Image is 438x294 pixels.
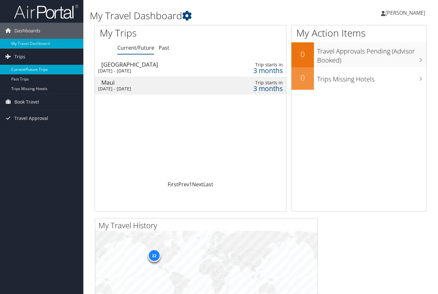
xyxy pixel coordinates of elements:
[238,68,283,73] div: 3 months
[178,181,189,188] a: Prev
[98,68,215,74] div: [DATE] - [DATE]
[192,181,203,188] a: Next
[385,9,425,16] span: [PERSON_NAME]
[100,26,202,40] h1: My Trips
[189,181,192,188] a: 1
[238,80,283,86] div: Trip starts in
[14,49,25,65] span: Trips
[168,181,178,188] a: First
[238,62,283,68] div: Trip starts in
[291,42,426,67] a: 0Travel Approvals Pending (Advisor Booked)
[203,181,213,188] a: Last
[148,249,161,262] div: 22
[159,44,169,51] a: Past
[14,23,40,39] span: Dashboards
[291,67,426,90] a: 0Trips Missing Hotels
[317,71,426,84] h3: Trips Missing Hotels
[117,44,154,51] a: Current/Future
[101,62,218,67] div: [GEOGRAPHIC_DATA]
[381,3,432,22] a: [PERSON_NAME]
[14,4,78,19] img: airportal-logo.png
[90,9,318,22] h1: My Travel Dashboard
[291,72,314,83] h2: 0
[14,94,39,110] span: Book Travel
[291,26,426,40] h1: My Action Items
[238,86,283,91] div: 3 months
[14,110,48,126] span: Travel Approval
[291,49,314,60] h2: 0
[98,86,215,92] div: [DATE] - [DATE]
[98,220,317,231] h2: My Travel History
[101,80,218,85] div: Maui
[317,44,426,65] h3: Travel Approvals Pending (Advisor Booked)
